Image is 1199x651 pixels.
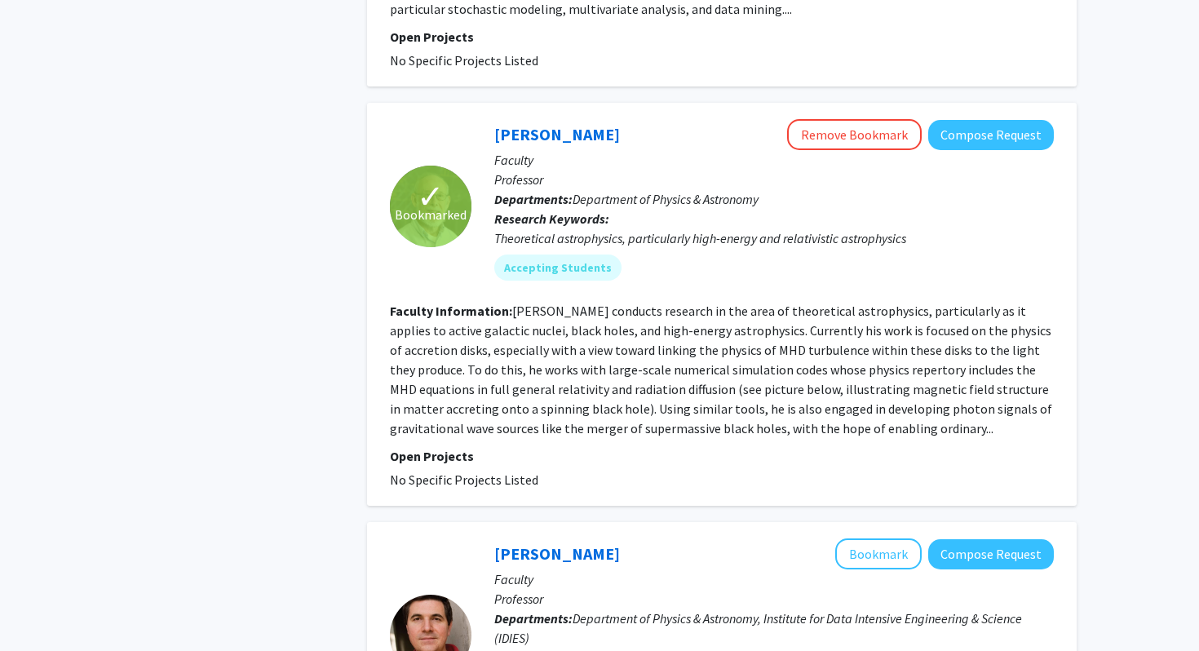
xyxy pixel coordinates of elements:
button: Compose Request to Petar Maksimovic [928,539,1054,569]
button: Remove Bookmark [787,119,922,150]
b: Faculty Information: [390,303,512,319]
b: Departments: [494,191,573,207]
p: Professor [494,170,1054,189]
div: Theoretical astrophysics, particularly high-energy and relativistic astrophysics [494,228,1054,248]
a: [PERSON_NAME] [494,124,620,144]
span: No Specific Projects Listed [390,472,538,488]
a: [PERSON_NAME] [494,543,620,564]
span: No Specific Projects Listed [390,52,538,69]
p: Professor [494,589,1054,609]
p: Open Projects [390,27,1054,46]
b: Research Keywords: [494,210,609,227]
span: ✓ [417,188,445,205]
fg-read-more: [PERSON_NAME] conducts research in the area of theoretical astrophysics, particularly as it appli... [390,303,1052,436]
button: Compose Request to Julian Krolik [928,120,1054,150]
button: Add Petar Maksimovic to Bookmarks [835,538,922,569]
mat-chip: Accepting Students [494,255,622,281]
span: Bookmarked [395,205,467,224]
p: Faculty [494,569,1054,589]
p: Open Projects [390,446,1054,466]
iframe: Chat [12,578,69,639]
p: Faculty [494,150,1054,170]
span: Department of Physics & Astronomy [573,191,759,207]
span: Department of Physics & Astronomy, Institute for Data Intensive Engineering & Science (IDIES) [494,610,1022,646]
b: Departments: [494,610,573,627]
